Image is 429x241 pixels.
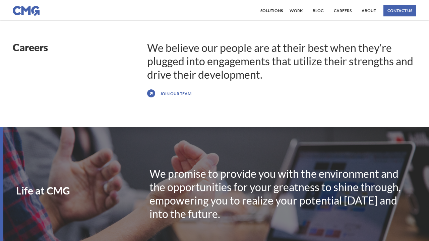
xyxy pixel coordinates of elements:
a: About [360,5,378,16]
img: CMG logo in blue. [13,6,40,16]
div: contact us [387,9,412,13]
a: work [288,5,304,16]
h1: Life at CMG [16,185,149,195]
img: icon with arrow pointing up and to the right. [147,88,155,99]
a: Careers [332,5,353,16]
div: Solutions [260,9,283,13]
div: We promise to provide you with the environment and the opportunities for your greatness to shine ... [149,167,416,221]
h1: Careers [13,41,147,53]
a: Join our team [159,88,193,99]
a: Blog [311,5,325,16]
div: We believe our people are at their best when they’re plugged into engagements that utilize their ... [147,41,416,81]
